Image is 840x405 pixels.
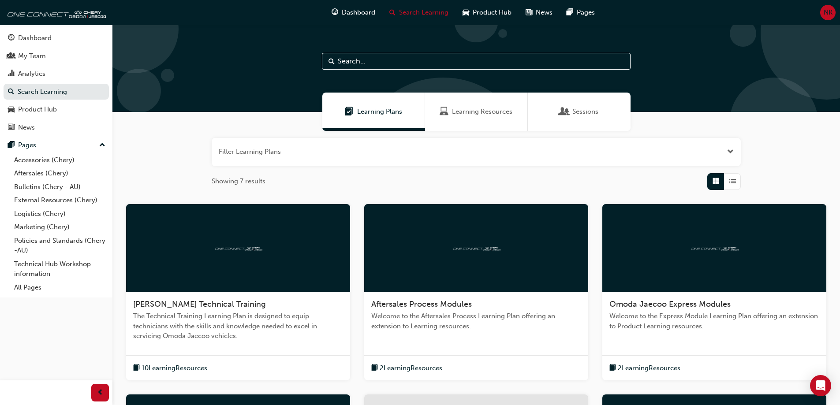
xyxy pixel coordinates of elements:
a: Learning PlansLearning Plans [322,93,425,131]
a: Search Learning [4,84,109,100]
button: DashboardMy TeamAnalyticsSearch LearningProduct HubNews [4,28,109,137]
button: Open the filter [727,147,734,157]
div: Analytics [18,69,45,79]
span: Sessions [560,107,569,117]
span: pages-icon [567,7,573,18]
span: Learning Resources [440,107,448,117]
a: Accessories (Chery) [11,153,109,167]
span: chart-icon [8,70,15,78]
img: oneconnect [452,243,500,252]
a: car-iconProduct Hub [455,4,519,22]
span: Welcome to the Aftersales Process Learning Plan offering an extension to Learning resources. [371,311,581,331]
span: News [536,7,553,18]
div: My Team [18,51,46,61]
span: guage-icon [8,34,15,42]
a: Dashboard [4,30,109,46]
a: Analytics [4,66,109,82]
div: Open Intercom Messenger [810,375,831,396]
span: Learning Plans [357,107,402,117]
span: The Technical Training Learning Plan is designed to equip technicians with the skills and knowled... [133,311,343,341]
a: All Pages [11,281,109,294]
span: Welcome to the Express Module Learning Plan offering an extension to Product Learning resources. [609,311,819,331]
div: Product Hub [18,104,57,115]
span: search-icon [389,7,396,18]
span: Showing 7 results [212,176,265,186]
span: Omoda Jaecoo Express Modules [609,299,731,309]
a: Aftersales (Chery) [11,167,109,180]
button: Pages [4,137,109,153]
a: oneconnectOmoda Jaecoo Express ModulesWelcome to the Express Module Learning Plan offering an ext... [602,204,826,381]
a: Learning ResourcesLearning Resources [425,93,528,131]
a: Policies and Standards (Chery -AU) [11,234,109,257]
a: Technical Hub Workshop information [11,257,109,281]
span: Sessions [572,107,598,117]
span: up-icon [99,140,105,151]
span: pages-icon [8,141,15,149]
div: Pages [18,140,36,150]
span: news-icon [8,124,15,132]
img: oneconnect [690,243,739,252]
span: Aftersales Process Modules [371,299,472,309]
img: oneconnect [4,4,106,21]
span: 10 Learning Resources [142,363,207,373]
span: book-icon [371,363,378,374]
span: Learning Resources [452,107,512,117]
a: oneconnectAftersales Process ModulesWelcome to the Aftersales Process Learning Plan offering an e... [364,204,588,381]
span: book-icon [609,363,616,374]
span: book-icon [133,363,140,374]
button: book-icon2LearningResources [609,363,680,374]
span: 2 Learning Resources [380,363,442,373]
span: car-icon [8,106,15,114]
span: Learning Plans [345,107,354,117]
a: news-iconNews [519,4,560,22]
span: guage-icon [332,7,338,18]
a: News [4,119,109,136]
div: News [18,123,35,133]
a: External Resources (Chery) [11,193,109,207]
div: Dashboard [18,33,52,43]
a: oneconnect[PERSON_NAME] Technical TrainingThe Technical Training Learning Plan is designed to equ... [126,204,350,381]
a: Logistics (Chery) [11,207,109,221]
button: book-icon10LearningResources [133,363,207,374]
button: book-icon2LearningResources [371,363,442,374]
span: NK [824,7,833,18]
a: pages-iconPages [560,4,602,22]
span: prev-icon [97,387,104,398]
span: people-icon [8,52,15,60]
span: Search Learning [399,7,448,18]
span: Product Hub [473,7,511,18]
img: oneconnect [214,243,262,252]
span: news-icon [526,7,532,18]
span: Dashboard [342,7,375,18]
input: Search... [322,53,631,70]
a: My Team [4,48,109,64]
span: Grid [713,176,719,186]
span: Pages [577,7,595,18]
span: 2 Learning Resources [618,363,680,373]
span: search-icon [8,88,14,96]
a: Bulletins (Chery - AU) [11,180,109,194]
span: car-icon [463,7,469,18]
span: List [729,176,736,186]
a: SessionsSessions [528,93,631,131]
a: Product Hub [4,101,109,118]
a: guage-iconDashboard [325,4,382,22]
a: Marketing (Chery) [11,220,109,234]
a: search-iconSearch Learning [382,4,455,22]
button: NK [820,5,836,20]
span: [PERSON_NAME] Technical Training [133,299,266,309]
span: Search [329,56,335,67]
